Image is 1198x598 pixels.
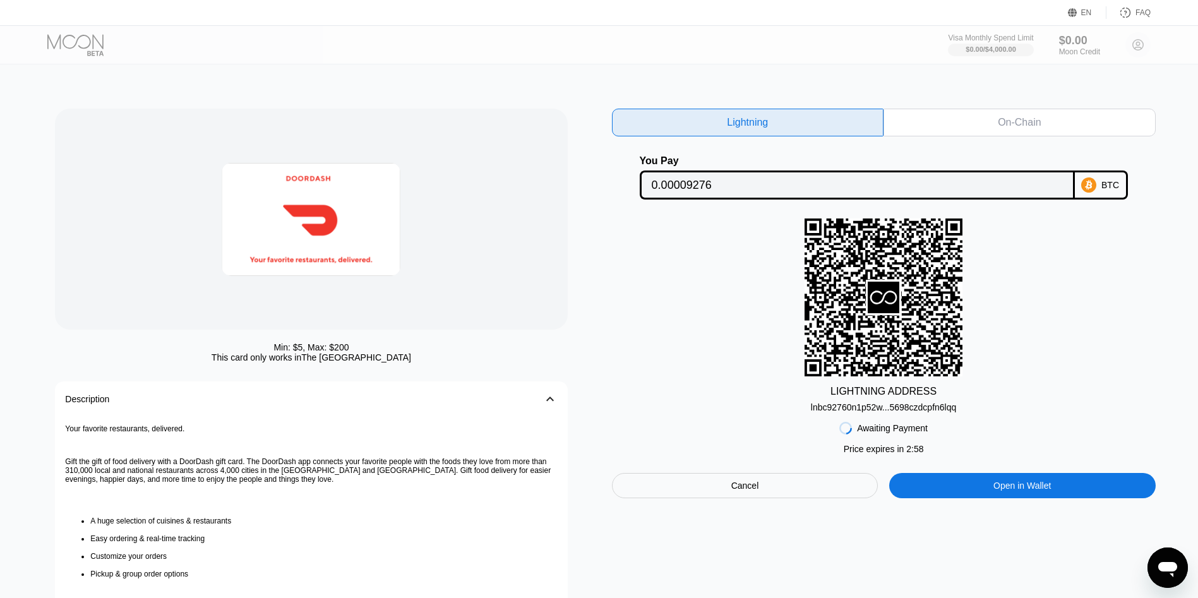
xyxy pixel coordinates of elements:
p: Gift the gift of food delivery with a DoorDash gift card. The DoorDash app connects your favorite... [65,457,557,484]
div: Visa Monthly Spend Limit [948,33,1033,42]
div: Min: $ 5 , Max: $ 200 [273,342,349,352]
li: A huge selection of cuisines & restaurants [90,517,557,525]
div: Lightning [612,109,884,136]
div: On-Chain [998,116,1041,129]
div: $0.00 / $4,000.00 [966,45,1016,53]
div: Description [65,394,109,404]
div: FAQ [1135,8,1151,17]
div: This card only works in The [GEOGRAPHIC_DATA] [212,352,411,362]
div: Cancel [612,473,878,498]
div: FAQ [1106,6,1151,19]
div: 󰅀 [542,392,558,407]
div: Open in Wallet [889,473,1156,498]
p: Your favorite restaurants, delivered. [65,424,557,433]
div: Cancel [731,480,759,491]
div: Open in Wallet [993,480,1051,491]
div: You PayBTC [612,155,1156,200]
li: Pickup & group order options [90,570,557,578]
iframe: Button to launch messaging window [1147,547,1188,588]
div: Awaiting Payment [857,423,928,433]
div: lnbc92760n1p52w...5698czdcpfn6lqq [811,397,956,412]
div: Lightning [727,116,768,129]
div: EN [1081,8,1092,17]
div: LIGHTNING ADDRESS [830,386,937,397]
span: 2 : 58 [906,444,923,454]
div: Price expires in [844,444,924,454]
div: BTC [1101,180,1119,190]
div: On-Chain [884,109,1156,136]
li: Easy ordering & real-time tracking [90,534,557,543]
div: You Pay [640,155,1075,167]
div: Visa Monthly Spend Limit$0.00/$4,000.00 [948,33,1033,56]
li: Customize your orders [90,552,557,561]
div: EN [1068,6,1106,19]
div: lnbc92760n1p52w...5698czdcpfn6lqq [811,402,956,412]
